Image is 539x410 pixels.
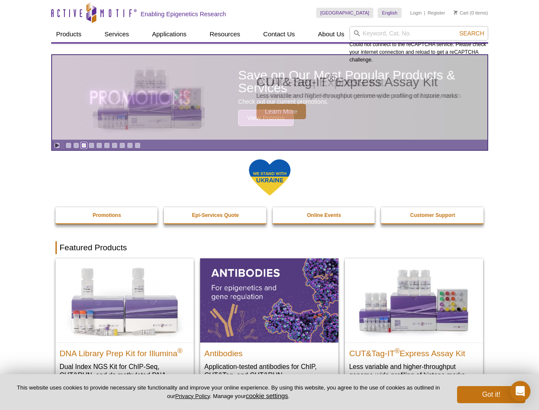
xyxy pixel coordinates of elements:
[457,386,525,403] button: Got it!
[248,158,291,196] img: We Stand With Ukraine
[60,362,189,388] p: Dual Index NGS Kit for ChIP-Seq, CUT&RUN, and ds methylated DNA assays.
[111,142,118,149] a: Go to slide 7
[204,26,245,42] a: Resources
[55,207,159,223] a: Promotions
[96,142,102,149] a: Go to slide 5
[454,10,469,16] a: Cart
[424,8,425,18] li: |
[349,362,479,380] p: Less variable and higher-throughput genome-wide profiling of histone marks​.
[454,8,488,18] li: (0 items)
[51,26,87,42] a: Products
[378,8,402,18] a: English
[510,381,530,401] div: Open Intercom Messenger
[457,29,487,37] button: Search
[192,212,239,218] strong: Epi-Services Quote
[55,241,484,254] h2: Featured Products
[200,258,338,342] img: All Antibodies
[73,142,79,149] a: Go to slide 2
[99,26,134,42] a: Services
[345,258,483,388] a: CUT&Tag-IT® Express Assay Kit CUT&Tag-IT®Express Assay Kit Less variable and higher-throughput ge...
[55,258,194,342] img: DNA Library Prep Kit for Illumina
[350,26,488,41] input: Keyword, Cat. No.
[313,26,350,42] a: About Us
[127,142,133,149] a: Go to slide 9
[93,212,121,218] strong: Promotions
[246,392,288,399] button: cookie settings
[258,26,300,42] a: Contact Us
[395,347,400,354] sup: ®
[81,142,87,149] a: Go to slide 3
[459,30,484,37] span: Search
[54,142,60,149] a: Toggle autoplay
[200,258,338,388] a: All Antibodies Antibodies Application-tested antibodies for ChIP, CUT&Tag, and CUT&RUN.
[88,142,95,149] a: Go to slide 4
[273,207,376,223] a: Online Events
[141,10,226,18] h2: Enabling Epigenetics Research
[316,8,374,18] a: [GEOGRAPHIC_DATA]
[381,207,484,223] a: Customer Support
[307,212,341,218] strong: Online Events
[175,393,210,399] a: Privacy Policy
[454,10,457,15] img: Your Cart
[14,384,443,400] p: This website uses cookies to provide necessary site functionality and improve your online experie...
[204,345,334,358] h2: Antibodies
[204,362,334,380] p: Application-tested antibodies for ChIP, CUT&Tag, and CUT&RUN.
[410,212,455,218] strong: Customer Support
[55,258,194,396] a: DNA Library Prep Kit for Illumina DNA Library Prep Kit for Illumina® Dual Index NGS Kit for ChIP-...
[350,26,488,64] div: Could not connect to the reCAPTCHA service. Please check your internet connection and reload to g...
[428,10,445,16] a: Register
[134,142,141,149] a: Go to slide 10
[60,345,189,358] h2: DNA Library Prep Kit for Illumina
[119,142,125,149] a: Go to slide 8
[178,347,183,354] sup: ®
[104,142,110,149] a: Go to slide 6
[410,10,422,16] a: Login
[147,26,192,42] a: Applications
[349,345,479,358] h2: CUT&Tag-IT Express Assay Kit
[345,258,483,342] img: CUT&Tag-IT® Express Assay Kit
[65,142,72,149] a: Go to slide 1
[164,207,267,223] a: Epi-Services Quote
